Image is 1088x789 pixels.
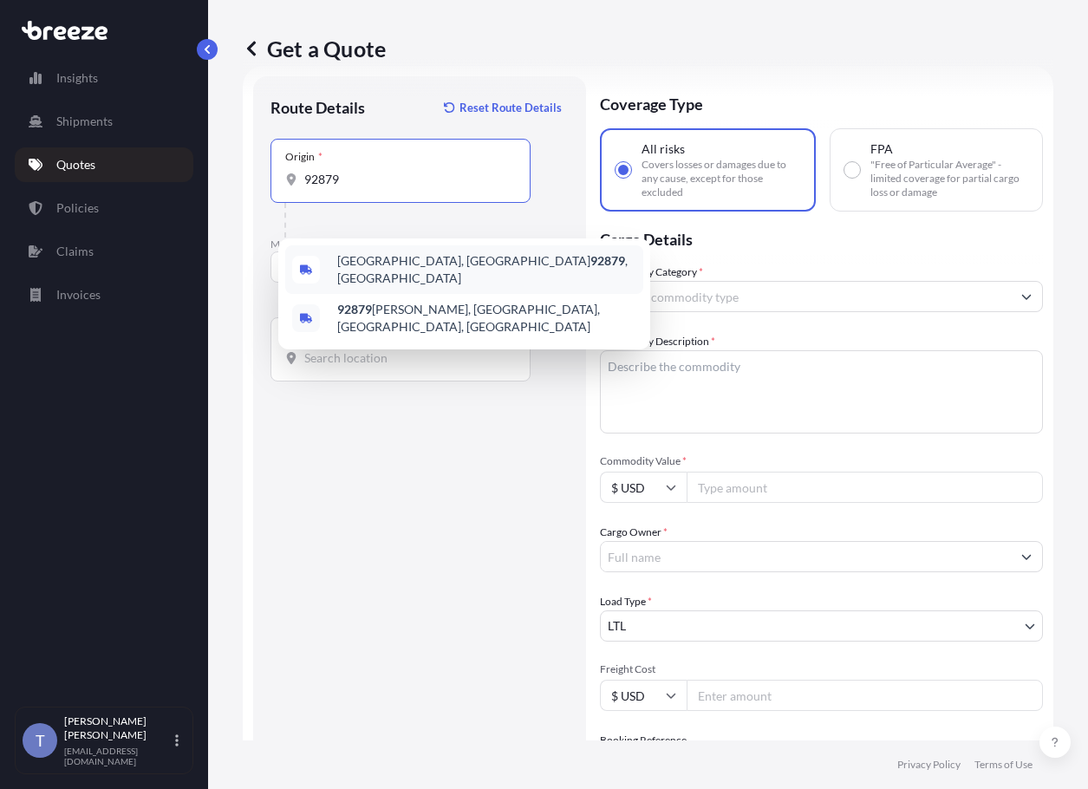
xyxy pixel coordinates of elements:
span: Freight Cost [600,662,1043,676]
div: Show suggestions [278,238,650,349]
label: Commodity Category [600,264,703,281]
p: Claims [56,243,94,260]
button: Show suggestions [1011,281,1042,312]
p: Insights [56,69,98,87]
p: Coverage Type [600,76,1043,128]
p: Policies [56,199,99,217]
label: Commodity Description [600,333,715,350]
span: Commodity Value [600,454,1043,468]
p: [PERSON_NAME] [PERSON_NAME] [64,714,172,742]
span: All risks [642,140,685,158]
p: Reset Route Details [459,99,562,116]
p: Get a Quote [243,35,386,62]
p: Privacy Policy [897,758,961,772]
p: Quotes [56,156,95,173]
input: Enter amount [687,680,1043,711]
label: Cargo Owner [600,524,668,541]
span: [PERSON_NAME], [GEOGRAPHIC_DATA], [GEOGRAPHIC_DATA], [GEOGRAPHIC_DATA] [337,301,636,336]
p: Shipments [56,113,113,130]
span: Covers losses or damages due to any cause, except for those excluded [642,158,800,199]
span: "Free of Particular Average" - limited coverage for partial cargo loss or damage [870,158,1029,199]
input: Destination [304,349,509,367]
p: Main transport mode [270,238,569,251]
p: [EMAIL_ADDRESS][DOMAIN_NAME] [64,746,172,766]
button: Select transport [270,251,392,283]
span: T [36,732,45,749]
b: 92879 [337,302,372,316]
b: 92879 [590,253,625,268]
span: [GEOGRAPHIC_DATA], [GEOGRAPHIC_DATA] , [GEOGRAPHIC_DATA] [337,252,636,287]
input: Origin [304,171,509,188]
p: Invoices [56,286,101,303]
div: Origin [285,150,322,164]
p: Cargo Details [600,212,1043,264]
span: FPA [870,140,893,158]
input: Type amount [687,472,1043,503]
span: Load Type [600,593,652,610]
button: Show suggestions [1011,541,1042,572]
span: LTL [608,617,626,635]
label: Booking Reference [600,732,687,749]
input: Full name [601,541,1011,572]
p: Terms of Use [974,758,1033,772]
input: Select a commodity type [601,281,1011,312]
p: Route Details [270,97,365,118]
